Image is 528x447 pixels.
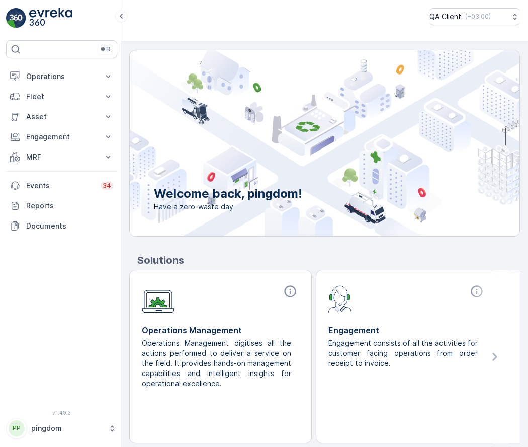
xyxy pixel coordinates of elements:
[328,284,352,313] img: module-icon
[6,127,117,147] button: Engagement
[26,201,113,211] p: Reports
[6,196,117,216] a: Reports
[26,112,97,122] p: Asset
[137,253,520,268] p: Solutions
[6,87,117,107] button: Fleet
[31,423,103,433] p: pingdom
[26,132,97,142] p: Engagement
[84,50,519,236] img: city illustration
[26,92,97,102] p: Fleet
[6,66,117,87] button: Operations
[6,410,117,416] span: v 1.49.3
[103,182,111,190] p: 34
[429,12,461,22] p: QA Client
[154,186,302,202] p: Welcome back, pingdom!
[26,221,113,231] p: Documents
[142,338,291,389] p: Operations Management digitises all the actions performed to deliver a service on the field. It p...
[6,216,117,236] a: Documents
[100,45,110,53] p: ⌘B
[26,152,97,162] p: MRF
[429,8,520,25] button: QA Client(+03:00)
[6,107,117,127] button: Asset
[6,147,117,167] button: MRF
[6,8,26,28] img: logo
[142,284,174,313] img: module-icon
[6,176,117,196] a: Events34
[26,71,97,82] p: Operations
[29,8,72,28] img: logo_light-DOdMpM7g.png
[142,324,299,336] p: Operations Management
[9,420,25,436] div: PP
[6,418,117,439] button: PPpingdom
[154,202,302,212] span: Have a zero-waste day
[328,324,486,336] p: Engagement
[26,181,95,191] p: Events
[465,13,491,21] p: ( +03:00 )
[328,338,478,368] p: Engagement consists of all the activities for customer facing operations from order receipt to in...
